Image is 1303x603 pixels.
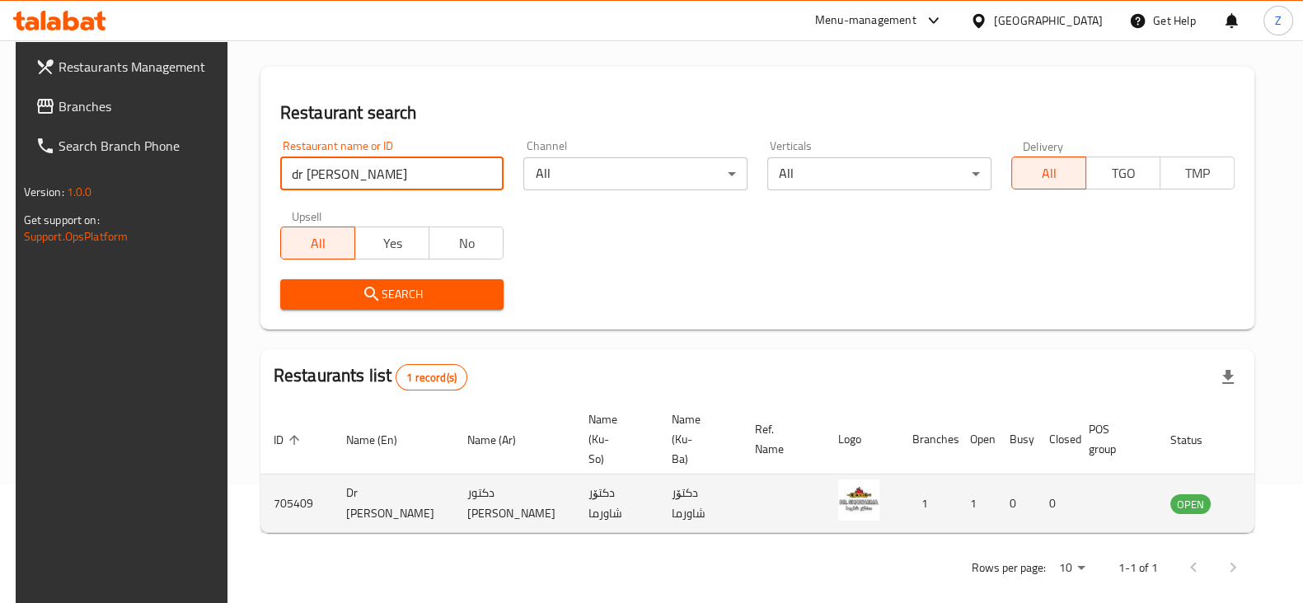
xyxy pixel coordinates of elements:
p: 1-1 of 1 [1118,558,1157,578]
td: 1 [957,474,996,533]
span: TGO [1093,161,1154,185]
td: 705409 [260,474,333,533]
table: enhanced table [260,404,1301,533]
button: TMP [1160,157,1235,189]
span: POS group [1089,419,1137,459]
span: All [1019,161,1080,185]
span: Yes [362,231,423,255]
span: OPEN [1170,495,1211,514]
span: 1.0.0 [67,181,92,203]
td: 0 [996,474,1036,533]
span: 1 record(s) [396,370,466,386]
div: Menu-management [815,11,916,30]
button: Search [280,279,504,310]
h2: Restaurant search [280,100,1235,125]
th: Action [1244,404,1301,474]
span: Name (En) [346,430,419,450]
th: Logo [825,404,899,474]
th: Open [957,404,996,474]
th: Closed [1036,404,1076,474]
div: Total records count [396,364,467,390]
span: No [436,231,497,255]
img: Dr Shawarma [838,479,879,521]
span: Name (Ku-So) [588,409,639,469]
span: ID [274,430,305,450]
span: Version: [24,181,64,203]
span: Restaurants Management [59,57,220,77]
input: Search for restaurant name or ID.. [280,157,504,190]
div: All [767,157,991,190]
span: Get support on: [24,209,100,231]
div: [GEOGRAPHIC_DATA] [994,12,1103,30]
span: Status [1170,430,1224,450]
th: Branches [899,404,957,474]
div: All [523,157,748,190]
label: Upsell [292,210,322,222]
span: Ref. Name [755,419,805,459]
td: 0 [1036,474,1076,533]
div: Rows per page: [1052,556,1091,581]
button: All [280,227,355,259]
a: Support.OpsPlatform [24,226,129,247]
a: Search Branch Phone [22,126,233,166]
td: دکتۆر شاورما [575,474,659,533]
div: OPEN [1170,494,1211,514]
button: No [429,227,504,259]
div: Export file [1208,358,1248,397]
td: دکتۆر شاورما [659,474,742,533]
button: TGO [1085,157,1160,189]
th: Busy [996,404,1036,474]
span: Search Branch Phone [59,136,220,156]
span: Z [1275,12,1282,30]
span: Search [293,284,491,305]
p: Rows per page: [971,558,1045,578]
span: Name (Ku-Ba) [672,409,722,469]
td: Dr [PERSON_NAME] [333,474,454,533]
span: Name (Ar) [467,430,537,450]
label: Delivery [1023,140,1064,152]
span: All [288,231,349,255]
button: Yes [354,227,429,259]
button: All [1011,157,1086,189]
a: Branches [22,86,233,126]
h2: Restaurants list [274,363,467,390]
span: Branches [59,96,220,116]
td: 1 [899,474,957,533]
a: Restaurants Management [22,47,233,86]
td: دكتور [PERSON_NAME] [454,474,575,533]
span: TMP [1167,161,1228,185]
